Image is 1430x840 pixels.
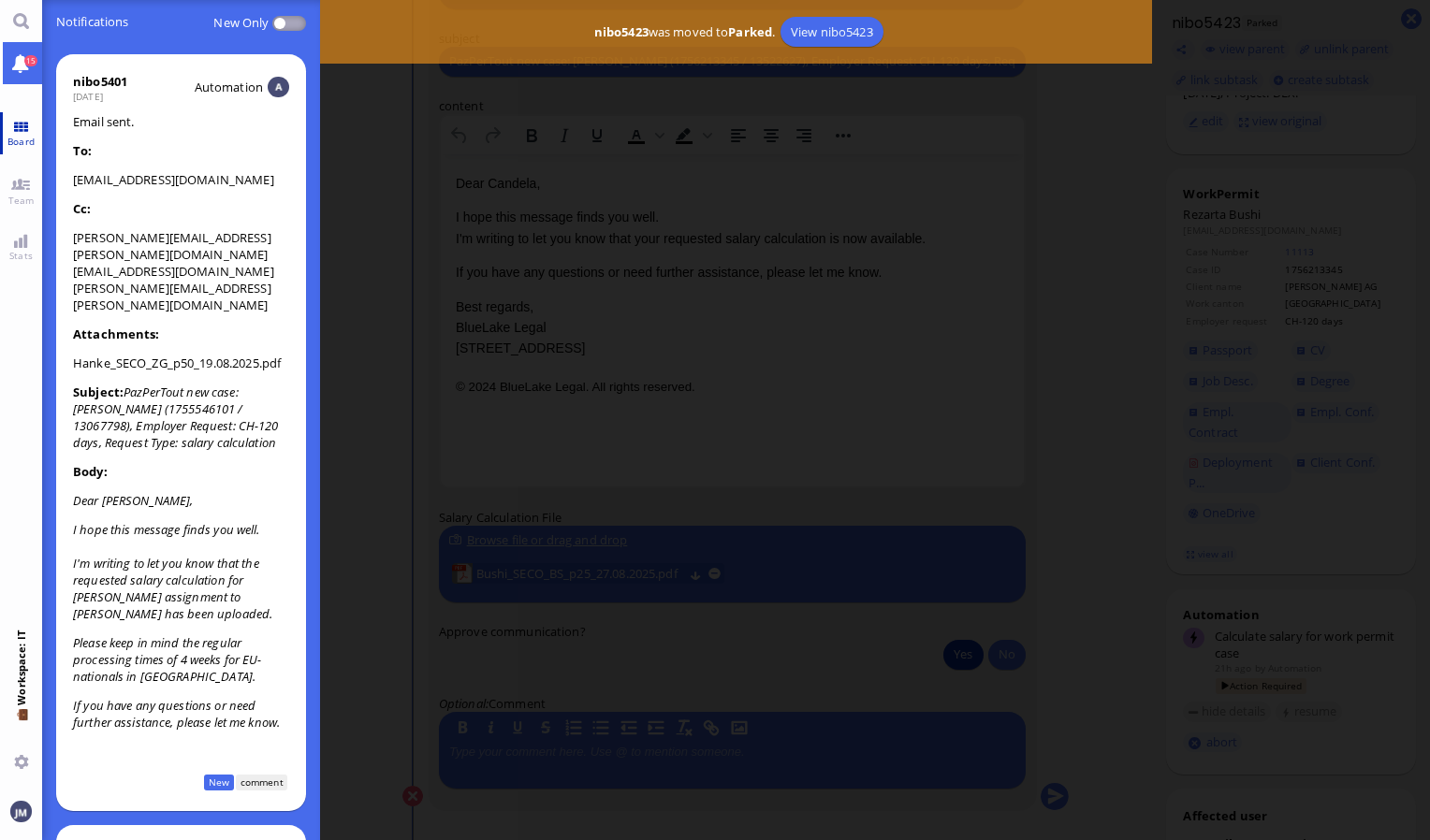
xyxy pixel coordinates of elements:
[268,77,288,97] img: Automation
[15,225,255,239] small: © 2024 BlueLake Legal. All rights reserved.
[204,775,233,790] span: New
[73,463,108,480] strong: Body:
[73,355,289,371] li: Hanke_SECO_ZG_p50_19.08.2025.pdf
[236,775,287,790] span: comment
[73,200,91,217] strong: Cc:
[594,23,649,40] b: nibo5423
[73,697,289,731] p: If you have any questions or need further assistance, please let me know.
[73,73,127,90] div: nibo5401
[728,23,772,40] b: Parked
[73,263,289,280] li: [EMAIL_ADDRESS][DOMAIN_NAME]
[270,2,306,44] p-inputswitch: Disabled
[213,2,269,44] label: New only
[73,326,160,342] strong: Attachments:
[15,52,569,94] p: I hope this message finds you well. I'm writing to let you know that your requested salary calcul...
[73,384,124,400] strong: Subject:
[5,249,37,262] span: Stats
[73,280,289,313] li: [PERSON_NAME][EMAIL_ADDRESS][PERSON_NAME][DOMAIN_NAME]
[73,229,289,263] li: [PERSON_NAME][EMAIL_ADDRESS][PERSON_NAME][DOMAIN_NAME]
[24,55,37,66] span: 15
[73,521,289,622] p: I hope this message finds you well. I'm writing to let you know that the requested salary calcula...
[56,1,306,44] span: Notifications
[15,142,569,205] p: Best regards, BlueLake Legal [STREET_ADDRESS]
[73,171,289,188] li: [EMAIL_ADDRESS][DOMAIN_NAME]
[15,19,569,39] p: Dear Candela,
[73,113,289,760] span: Email sent.
[3,135,39,148] span: Board
[15,108,569,128] p: If you have any questions or need further assistance, please let me know.
[10,801,31,821] img: You
[73,492,289,509] p: Dear [PERSON_NAME],
[15,19,569,243] body: Rich Text Area. Press ALT-0 for help.
[73,634,289,685] p: Please keep in mind the regular processing times of 4 weeks for EU-nationals in [GEOGRAPHIC_DATA].
[781,17,883,47] a: View nibo5423
[73,384,279,451] i: PazPerTout new case: [PERSON_NAME] (1755546101 / 13067798), Employer Request: CH-120 days, Reques...
[4,194,39,207] span: Team
[589,23,781,40] span: was moved to .
[73,90,103,103] span: [DATE]
[14,705,28,747] span: 💼 Workspace: IT
[195,79,263,95] span: automation@bluelakelegal.com
[73,142,92,159] strong: To:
